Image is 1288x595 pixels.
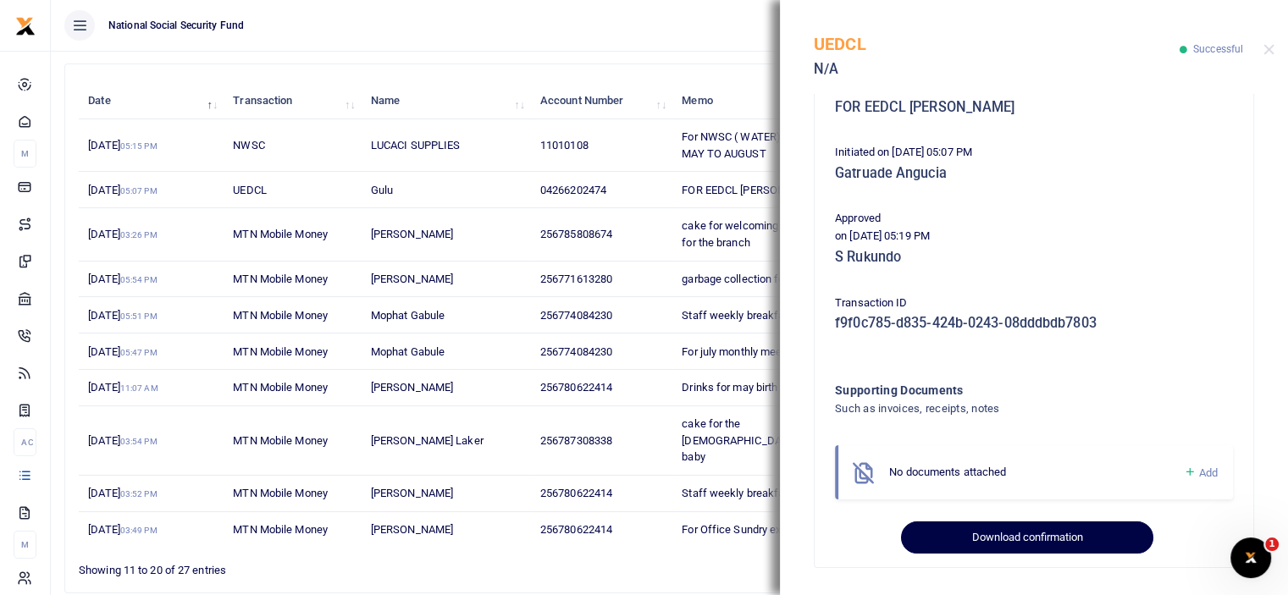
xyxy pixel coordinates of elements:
span: 11010108 [540,139,589,152]
span: MTN Mobile Money [233,381,328,394]
span: [DATE] [88,184,157,196]
div: Showing 11 to 20 of 27 entries [79,553,564,579]
span: For july monthly meeting [682,345,799,358]
span: 256780622414 [540,523,612,536]
small: 05:07 PM [120,186,158,196]
span: MTN Mobile Money [233,228,328,240]
span: UEDCL [233,184,267,196]
span: NWSC [233,139,264,152]
span: [DATE] [88,309,157,322]
span: FOR EEDCL [PERSON_NAME] [682,184,822,196]
span: 256780622414 [540,487,612,499]
span: 1 [1265,537,1279,551]
small: 05:54 PM [120,275,158,284]
small: 05:47 PM [120,348,158,357]
li: M [14,140,36,168]
h5: FOR EEDCL [PERSON_NAME] [835,99,1233,116]
span: cake for welcoming new staffs for the branch [682,219,834,249]
span: [PERSON_NAME] [371,381,453,394]
span: cake for the [DEMOGRAPHIC_DATA] birth day baby [682,417,840,463]
small: 05:15 PM [120,141,158,151]
p: Initiated on [DATE] 05:07 PM [835,144,1233,162]
small: 03:49 PM [120,526,158,535]
span: National Social Security Fund [102,18,251,33]
small: 03:52 PM [120,489,158,499]
h5: S Rukundo [835,249,1233,266]
span: For NWSC ( WATER) BILL FROM MAY TO AUGUST [682,130,838,160]
span: Add [1199,466,1218,479]
span: [DATE] [88,345,157,358]
span: 256787308338 [540,434,612,447]
span: For Office Sundry expenses [682,523,817,536]
span: No documents attached [889,466,1006,478]
span: 256774084230 [540,345,612,358]
h4: Such as invoices, receipts, notes [835,399,1164,418]
span: MTN Mobile Money [233,487,328,499]
a: Add [1183,463,1218,482]
li: Ac [14,428,36,456]
span: Drinks for may birth day [682,381,797,394]
span: LUCACI SUPPLIES [371,139,461,152]
span: [PERSON_NAME] Laker [371,434,484,447]
a: logo-small logo-large logo-large [15,19,36,31]
p: Approved [835,210,1233,228]
span: MTN Mobile Money [233,273,328,285]
span: 256774084230 [540,309,612,322]
th: Memo: activate to sort column ascending [672,83,857,119]
span: 256780622414 [540,381,612,394]
span: Successful [1193,43,1243,55]
span: [DATE] [88,381,158,394]
th: Name: activate to sort column ascending [362,83,531,119]
p: on [DATE] 05:19 PM [835,228,1233,245]
span: MTN Mobile Money [233,523,328,536]
p: Transaction ID [835,295,1233,312]
span: [DATE] [88,487,157,499]
span: [PERSON_NAME] [371,273,453,285]
span: [DATE] [88,139,157,152]
button: Download confirmation [901,521,1153,554]
span: Staff weekly breakfast [682,309,793,322]
span: MTN Mobile Money [233,309,328,322]
span: [DATE] [88,273,157,285]
span: [PERSON_NAME] [371,228,453,240]
small: 11:07 AM [120,383,158,393]
button: Close [1263,44,1274,55]
h5: UEDCL [814,34,1180,54]
span: [PERSON_NAME] [371,523,453,536]
span: [PERSON_NAME] [371,487,453,499]
small: 05:51 PM [120,311,158,321]
th: Account Number: activate to sort column ascending [531,83,672,119]
h5: N/A [814,61,1180,78]
iframe: Intercom live chat [1230,537,1271,578]
th: Date: activate to sort column descending [79,83,224,119]
h5: Gatruade Angucia [835,165,1233,182]
img: logo-small [15,16,36,36]
h4: Supporting Documents [835,381,1164,399]
span: Mophat Gabule [371,309,445,322]
th: Transaction: activate to sort column ascending [224,83,361,119]
span: MTN Mobile Money [233,345,328,358]
li: M [14,531,36,559]
span: Staff weekly breakfast [682,487,793,499]
span: Gulu [371,184,393,196]
span: garbage collection for [DATE] [682,273,822,285]
span: [DATE] [88,228,157,240]
span: Mophat Gabule [371,345,445,358]
span: 04266202474 [540,184,606,196]
small: 03:26 PM [120,230,158,240]
span: MTN Mobile Money [233,434,328,447]
span: [DATE] [88,523,157,536]
span: [DATE] [88,434,157,447]
span: 256785808674 [540,228,612,240]
h5: f9f0c785-d835-424b-0243-08dddbdb7803 [835,315,1233,332]
span: 256771613280 [540,273,612,285]
small: 03:54 PM [120,437,158,446]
